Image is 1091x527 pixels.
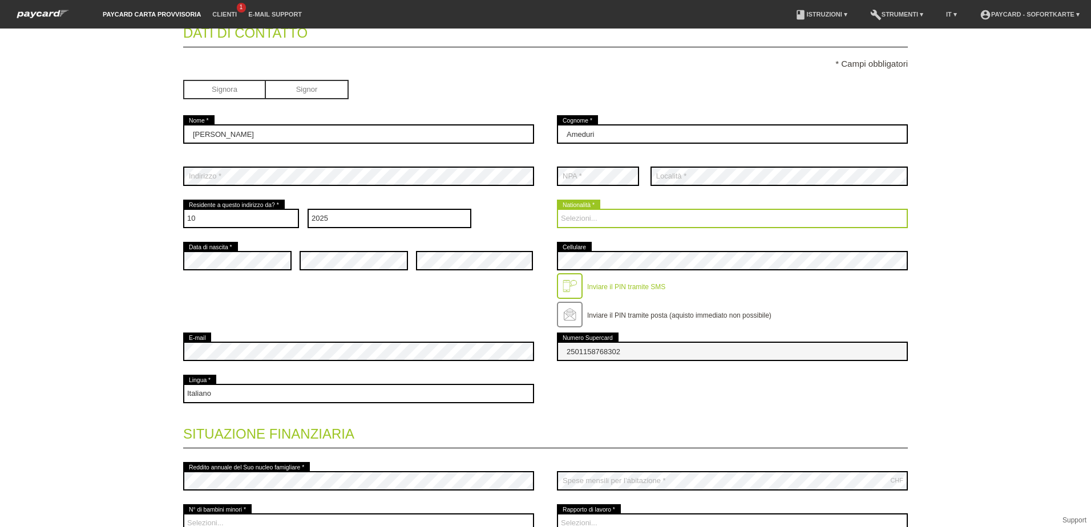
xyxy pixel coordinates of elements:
[207,11,243,18] a: Clienti
[980,9,991,21] i: account_circle
[890,477,903,484] div: CHF
[11,13,74,22] a: paycard Sofortkarte
[183,14,908,47] legend: Dati di contatto
[864,11,929,18] a: buildStrumenti ▾
[974,11,1085,18] a: account_circlepaycard - Sofortkarte ▾
[870,9,882,21] i: build
[1062,516,1086,524] a: Support
[11,8,74,20] img: paycard Sofortkarte
[97,11,207,18] a: paycard carta provvisoria
[795,9,806,21] i: book
[789,11,852,18] a: bookIstruzioni ▾
[183,59,908,68] p: * Campi obbligatori
[183,415,908,448] legend: Situazione finanziaria
[587,311,771,319] label: Inviare il PIN tramite posta (aquisto immediato non possibile)
[587,283,665,291] label: Inviare il PIN tramite SMS
[243,11,308,18] a: E-mail Support
[237,3,246,13] span: 1
[940,11,963,18] a: IT ▾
